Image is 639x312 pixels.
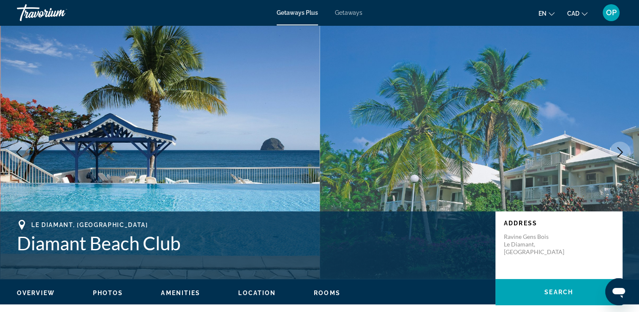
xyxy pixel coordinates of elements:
[567,10,579,17] span: CAD
[161,290,200,296] span: Amenities
[17,289,55,297] button: Overview
[238,290,276,296] span: Location
[544,289,573,296] span: Search
[567,7,587,19] button: Change currency
[335,9,362,16] a: Getaways
[238,289,276,297] button: Location
[495,279,622,305] button: Search
[93,289,123,297] button: Photos
[17,232,487,254] h1: Diamant Beach Club
[31,222,148,228] span: Le Diamant, [GEOGRAPHIC_DATA]
[504,220,614,227] p: Address
[93,290,123,296] span: Photos
[538,10,547,17] span: en
[161,289,200,297] button: Amenities
[605,278,632,305] iframe: Button to launch messaging window
[17,290,55,296] span: Overview
[606,8,617,17] span: OP
[8,142,30,163] button: Previous image
[17,2,101,24] a: Travorium
[277,9,318,16] a: Getaways Plus
[504,233,571,256] p: Ravine Gens Bois Le Diamant, [GEOGRAPHIC_DATA]
[538,7,555,19] button: Change language
[609,142,631,163] button: Next image
[314,290,340,296] span: Rooms
[314,289,340,297] button: Rooms
[600,4,622,22] button: User Menu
